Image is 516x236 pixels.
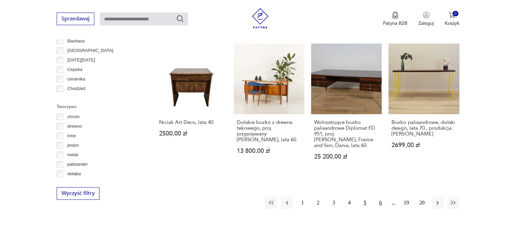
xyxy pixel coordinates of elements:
button: Wyczyść filtry [57,187,99,200]
button: Sprzedawaj [57,13,94,25]
h3: Biurko palisandrowe, duński design, lata 70., produkcja: [PERSON_NAME] [391,120,456,137]
p: sklejka [68,170,81,178]
div: 0 [453,11,458,17]
button: 6 [375,197,387,209]
a: Wolnostojące biurko palisandrowe Diplomat FD 951, proj. Finn Juhl, France and Son, Dania, lata 60... [311,43,382,173]
p: 2699,00 zł [391,142,456,148]
button: 2 [312,197,324,209]
button: 1 [297,197,309,209]
a: Biurko palisandrowe, duński design, lata 70., produkcja: DaniaBiurko palisandrowe, duński design,... [388,43,459,173]
img: Patyna - sklep z meblami i dekoracjami vintage [250,8,270,29]
button: Patyna B2B [383,12,407,26]
button: 20 [416,197,428,209]
p: 2500,00 zł [159,131,224,137]
button: 3 [328,197,340,209]
p: szkło [68,180,78,187]
p: Bauhaus [68,37,85,45]
img: Ikona koszyka [448,12,455,18]
h3: Wolnostojące biurko palisandrowe Diplomat FD 951, proj. [PERSON_NAME], France and Son, Dania, lat... [314,120,379,148]
p: palisander [68,161,88,168]
h3: Niciak Art Deco, lata 40. [159,120,224,125]
p: drewno [68,123,82,130]
p: inne [68,132,76,140]
p: Tworzywo [57,103,140,110]
img: Ikona medalu [392,12,399,19]
a: Niciak Art Deco, lata 40.Niciak Art Deco, lata 40.2500,00 zł [156,43,227,173]
button: 4 [343,197,356,209]
p: [DATE][DATE] [68,56,95,64]
a: Duńskie biurko z drewna tekowego, proj. przypisywany Kai Kristiansenowi, lata 60.Duńskie biurko z... [234,43,304,173]
button: 5 [359,197,371,209]
h3: Duńskie biurko z drewna tekowego, proj. przypisywany [PERSON_NAME], lata 60. [237,120,301,143]
p: Zaloguj [418,20,434,26]
p: Patyna B2B [383,20,407,26]
button: 0Koszyk [445,12,459,26]
a: Sprzedawaj [57,17,94,22]
button: 19 [400,197,413,209]
p: metal [68,151,78,159]
a: Ikona medaluPatyna B2B [383,12,407,26]
p: [GEOGRAPHIC_DATA] [68,47,113,54]
button: Szukaj [176,15,184,23]
p: Chodzież [68,85,86,92]
p: Ćmielów [68,94,84,102]
button: Zaloguj [418,12,434,26]
p: 13 800,00 zł [237,148,301,154]
p: Cepelia [68,66,82,73]
p: ceramika [68,75,85,83]
p: jesion [68,142,79,149]
p: chrom [68,113,80,121]
p: Koszyk [445,20,459,26]
p: 25 200,00 zł [314,154,379,160]
img: Ikonka użytkownika [423,12,429,18]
